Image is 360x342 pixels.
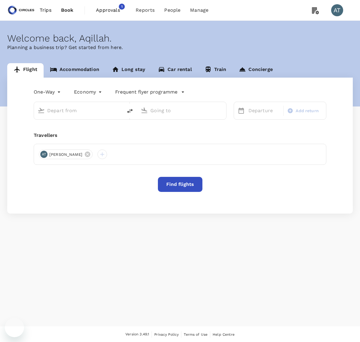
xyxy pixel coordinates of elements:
[61,7,74,14] span: Book
[154,332,179,337] span: Privacy Policy
[222,110,223,111] button: Open
[34,87,62,97] div: One-Way
[331,4,343,16] div: AT
[34,132,326,139] div: Travellers
[152,63,198,78] a: Car rental
[154,331,179,338] a: Privacy Policy
[296,108,319,114] span: Add return
[248,107,280,114] p: Departure
[115,88,185,96] button: Frequent flyer programme
[106,63,152,78] a: Long stay
[40,151,48,158] div: AT
[136,7,155,14] span: Reports
[5,318,24,337] iframe: Button to launch messaging window
[7,4,35,17] img: Circles
[7,33,353,44] div: Welcome back , Aqillah .
[123,104,137,118] button: delete
[118,110,120,111] button: Open
[125,331,149,337] span: Version 3.49.1
[213,332,235,337] span: Help Centre
[47,106,110,115] input: Depart from
[232,63,279,78] a: Concierge
[184,332,208,337] span: Terms of Use
[40,7,51,14] span: Trips
[150,106,213,115] input: Going to
[44,63,106,78] a: Accommodation
[119,4,125,10] span: 1
[198,63,233,78] a: Train
[184,331,208,338] a: Terms of Use
[115,88,177,96] p: Frequent flyer programme
[74,87,103,97] div: Economy
[96,7,126,14] span: Approvals
[39,149,93,159] div: AT[PERSON_NAME]
[213,331,235,338] a: Help Centre
[158,177,202,192] button: Find flights
[7,44,353,51] p: Planning a business trip? Get started from here.
[7,63,44,78] a: Flight
[164,7,180,14] span: People
[190,7,208,14] span: Manage
[46,152,86,158] span: [PERSON_NAME]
